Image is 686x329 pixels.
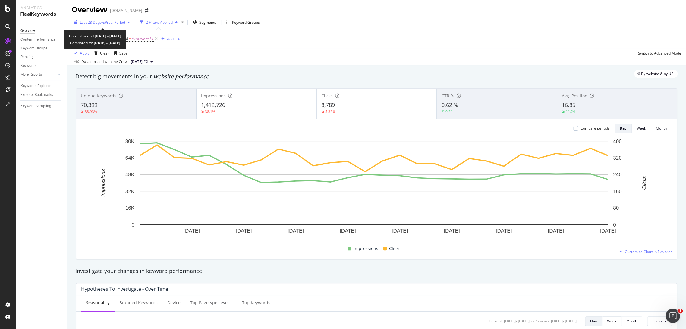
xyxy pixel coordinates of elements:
span: Impressions [354,245,378,252]
div: Hypotheses to Investigate - Over Time [81,286,168,292]
span: Customize Chart in Explorer [625,249,672,254]
div: Day [590,318,597,324]
div: Explorer Bookmarks [20,92,53,98]
span: 0.62 % [441,101,458,108]
div: Top Keywords [242,300,270,306]
text: [DATE] [548,228,564,233]
div: Branded Keywords [119,300,158,306]
div: arrow-right-arrow-left [145,8,148,13]
div: 38.93% [85,109,97,114]
button: Keyword Groups [224,17,262,27]
div: Analytics [20,5,62,11]
svg: A chart. [81,138,667,243]
button: Segments [190,17,219,27]
div: legacy label [634,70,678,78]
text: 32K [125,189,135,194]
div: Keywords Explorer [20,83,51,89]
a: Content Performance [20,36,62,43]
text: 80 [613,205,619,211]
span: Clicks [389,245,401,252]
div: Month [626,318,637,324]
button: Day [585,316,602,326]
div: Compare periods [581,126,610,131]
div: Keyword Groups [20,45,47,52]
span: Clicks [652,318,662,324]
span: Impressions [201,93,226,99]
text: 400 [613,138,621,144]
text: [DATE] [288,228,304,233]
div: Overview [20,28,35,34]
button: Month [651,124,672,133]
span: Clicks [321,93,333,99]
div: Overview [72,5,108,15]
text: 160 [613,189,621,194]
div: Device [167,300,181,306]
div: Keywords [20,63,36,69]
span: ^.*advent.*$ [132,35,154,43]
a: Keyword Groups [20,45,62,52]
button: Week [602,316,621,326]
button: Last 28 DaysvsPrev. Period [72,17,132,27]
a: Ranking [20,54,62,60]
span: = [129,36,131,41]
span: By website & by URL [641,72,675,76]
iframe: Intercom live chat [666,309,680,323]
div: Add Filter [167,36,183,42]
text: 0 [132,222,134,227]
span: 8,789 [321,101,335,108]
button: Week [632,124,651,133]
span: Avg. Position [562,93,587,99]
text: 320 [613,155,621,161]
div: Clear [100,51,109,56]
a: More Reports [20,71,56,78]
text: [DATE] [236,228,252,233]
button: Clear [92,48,109,58]
div: Save [119,51,127,56]
div: times [180,19,185,25]
text: [DATE] [340,228,356,233]
div: Content Performance [20,36,55,43]
button: Clicks [647,316,672,326]
text: 48K [125,172,135,177]
span: Segments [199,20,216,25]
button: Switch to Advanced Mode [636,48,681,58]
div: Investigate your changes in keyword performance [75,267,678,275]
button: [DATE] #2 [128,58,155,65]
div: [DATE] - [DATE] [551,318,577,324]
div: [DATE] - [DATE] [504,318,530,324]
span: 16.85 [562,101,575,108]
text: 240 [613,172,621,177]
div: 38.1% [205,109,215,114]
div: Current period: [69,33,121,39]
div: Month [656,126,667,131]
div: Current: [489,318,503,324]
a: Overview [20,28,62,34]
text: [DATE] [600,228,616,233]
div: Switch to Advanced Mode [638,51,681,56]
b: [DATE] - [DATE] [95,33,121,39]
text: 0 [613,222,616,227]
button: Month [621,316,642,326]
text: [DATE] [392,228,408,233]
div: Compared to: [70,39,120,46]
span: 70,399 [81,101,97,108]
a: Explorer Bookmarks [20,92,62,98]
div: 2 Filters Applied [146,20,173,25]
div: Day [620,126,627,131]
span: 1,412,726 [201,101,225,108]
div: Data crossed with the Crawl [81,59,128,64]
div: 11.24 [565,109,575,114]
div: Keyword Sampling [20,103,51,109]
span: vs Prev. Period [101,20,125,25]
div: Top pagetype Level 1 [190,300,232,306]
a: Customize Chart in Explorer [619,249,672,254]
div: [DOMAIN_NAME] [110,8,142,14]
button: Day [615,124,632,133]
div: Week [607,318,616,324]
a: Keywords [20,63,62,69]
text: [DATE] [496,228,512,233]
button: Save [112,48,127,58]
text: Clicks [641,176,647,190]
div: Seasonality [86,300,110,306]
